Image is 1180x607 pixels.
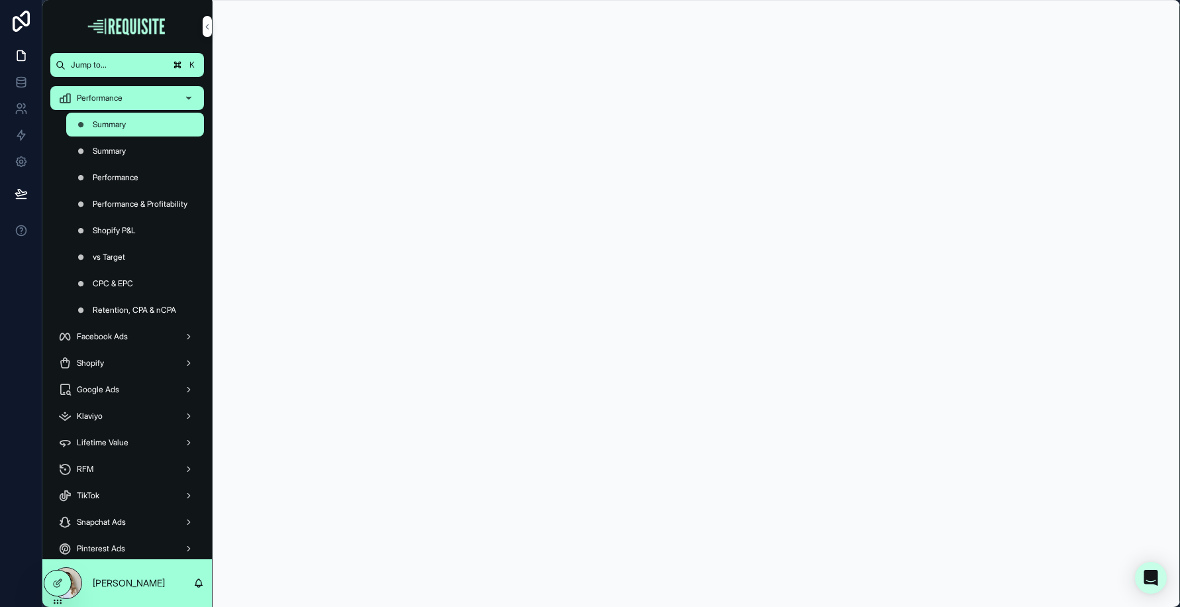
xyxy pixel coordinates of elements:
[77,543,125,554] span: Pinterest Ads
[50,457,204,481] a: RFM
[77,490,99,501] span: TikTok
[93,305,176,315] span: Retention, CPA & nCPA
[42,77,212,559] div: scrollable content
[50,86,204,110] a: Performance
[77,464,93,474] span: RFM
[86,16,168,37] img: App logo
[66,298,204,322] a: Retention, CPA & nCPA
[66,113,204,137] a: Summary
[187,60,197,70] span: K
[66,272,204,296] a: CPC & EPC
[77,93,123,103] span: Performance
[66,139,204,163] a: Summary
[93,146,126,156] span: Summary
[93,252,125,262] span: vs Target
[77,384,119,395] span: Google Ads
[50,537,204,561] a: Pinterest Ads
[50,351,204,375] a: Shopify
[50,404,204,428] a: Klaviyo
[66,192,204,216] a: Performance & Profitability
[50,510,204,534] a: Snapchat Ads
[93,577,165,590] p: [PERSON_NAME]
[66,166,204,190] a: Performance
[93,278,133,289] span: CPC & EPC
[77,437,128,448] span: Lifetime Value
[50,431,204,455] a: Lifetime Value
[77,358,104,368] span: Shopify
[50,53,204,77] button: Jump to...K
[93,225,136,236] span: Shopify P&L
[50,378,204,402] a: Google Ads
[1135,562,1167,594] div: Open Intercom Messenger
[77,517,126,527] span: Snapchat Ads
[93,199,187,209] span: Performance & Profitability
[93,172,138,183] span: Performance
[66,245,204,269] a: vs Target
[50,484,204,508] a: TikTok
[50,325,204,349] a: Facebook Ads
[77,411,103,421] span: Klaviyo
[77,331,128,342] span: Facebook Ads
[93,119,126,130] span: Summary
[66,219,204,243] a: Shopify P&L
[71,60,166,70] span: Jump to...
